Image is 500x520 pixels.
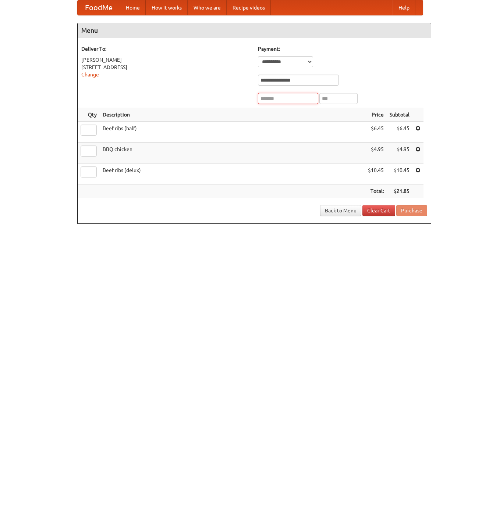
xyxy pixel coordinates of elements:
[365,108,387,122] th: Price
[81,64,251,71] div: [STREET_ADDRESS]
[81,45,251,53] h5: Deliver To:
[387,108,412,122] th: Subtotal
[365,143,387,164] td: $4.95
[387,122,412,143] td: $6.45
[320,205,361,216] a: Back to Menu
[146,0,188,15] a: How it works
[396,205,427,216] button: Purchase
[78,108,100,122] th: Qty
[362,205,395,216] a: Clear Cart
[387,184,412,198] th: $21.85
[78,23,431,38] h4: Menu
[393,0,415,15] a: Help
[258,45,427,53] h5: Payment:
[81,56,251,64] div: [PERSON_NAME]
[188,0,227,15] a: Who we are
[78,0,120,15] a: FoodMe
[100,122,365,143] td: Beef ribs (half)
[365,122,387,143] td: $6.45
[100,108,365,122] th: Description
[120,0,146,15] a: Home
[100,164,365,184] td: Beef ribs (delux)
[387,143,412,164] td: $4.95
[81,72,99,78] a: Change
[227,0,271,15] a: Recipe videos
[365,164,387,184] td: $10.45
[365,184,387,198] th: Total:
[387,164,412,184] td: $10.45
[100,143,365,164] td: BBQ chicken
